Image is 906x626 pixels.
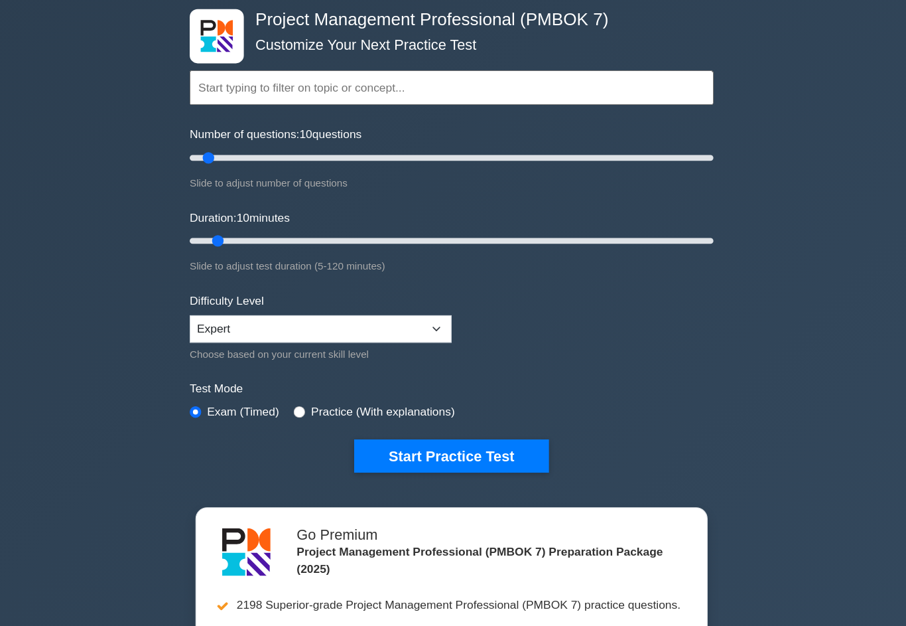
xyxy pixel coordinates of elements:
[324,399,456,415] label: Practice (With explanations)
[212,144,370,160] label: Number of questions: questions
[212,346,453,362] div: Choose based on your current skill level
[212,297,281,313] label: Difficulty Level
[212,93,694,125] input: Start typing to filter on topic or concept...
[212,189,694,204] div: Slide to adjust number of questions
[313,146,325,157] span: 10
[212,378,694,394] label: Test Mode
[255,222,267,234] span: 10
[228,399,294,415] label: Exam (Timed)
[212,265,694,281] div: Slide to adjust test duration (5-120 minutes)
[267,37,629,56] h4: Project Management Professional (PMBOK 7)
[363,432,543,463] button: Start Practice Test
[212,220,304,236] label: Duration: minutes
